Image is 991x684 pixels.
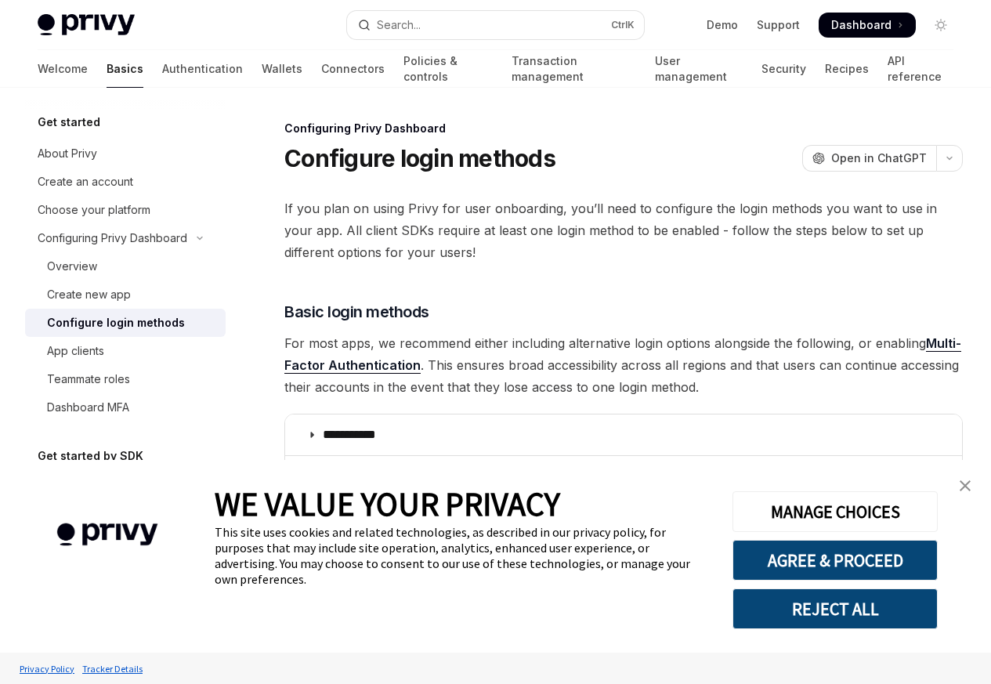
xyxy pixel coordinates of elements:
[321,50,385,88] a: Connectors
[732,588,938,629] button: REJECT ALL
[655,50,743,88] a: User management
[831,150,927,166] span: Open in ChatGPT
[928,13,953,38] button: Toggle dark mode
[512,50,635,88] a: Transaction management
[284,332,963,398] span: For most apps, we recommend either including alternative login options alongside the following, o...
[38,172,133,191] div: Create an account
[215,483,560,524] span: WE VALUE YOUR PRIVACY
[47,398,129,417] div: Dashboard MFA
[949,470,981,501] a: close banner
[761,50,806,88] a: Security
[25,337,226,365] a: App clients
[25,196,226,224] a: Choose your platform
[347,11,644,39] button: Open search
[25,224,226,252] button: Toggle Configuring Privy Dashboard section
[47,257,97,276] div: Overview
[960,480,971,491] img: close banner
[38,201,150,219] div: Choose your platform
[38,113,100,132] h5: Get started
[732,540,938,581] button: AGREE & PROCEED
[38,447,143,465] h5: Get started by SDK
[25,280,226,309] a: Create new app
[47,342,104,360] div: App clients
[732,491,938,532] button: MANAGE CHOICES
[403,50,493,88] a: Policies & controls
[38,50,88,88] a: Welcome
[16,655,78,682] a: Privacy Policy
[25,139,226,168] a: About Privy
[25,393,226,422] a: Dashboard MFA
[38,14,135,36] img: light logo
[25,168,226,196] a: Create an account
[24,501,191,569] img: company logo
[377,16,421,34] div: Search...
[284,301,429,323] span: Basic login methods
[284,144,555,172] h1: Configure login methods
[802,145,936,172] button: Open in ChatGPT
[831,17,892,33] span: Dashboard
[78,655,146,682] a: Tracker Details
[47,285,131,304] div: Create new app
[611,19,635,31] span: Ctrl K
[707,17,738,33] a: Demo
[38,229,187,248] div: Configuring Privy Dashboard
[215,524,709,587] div: This site uses cookies and related technologies, as described in our privacy policy, for purposes...
[47,370,130,389] div: Teammate roles
[25,252,226,280] a: Overview
[284,197,963,263] span: If you plan on using Privy for user onboarding, you’ll need to configure the login methods you wa...
[25,365,226,393] a: Teammate roles
[25,309,226,337] a: Configure login methods
[262,50,302,88] a: Wallets
[888,50,953,88] a: API reference
[162,50,243,88] a: Authentication
[47,313,185,332] div: Configure login methods
[757,17,800,33] a: Support
[284,121,963,136] div: Configuring Privy Dashboard
[38,144,97,163] div: About Privy
[107,50,143,88] a: Basics
[825,50,869,88] a: Recipes
[819,13,916,38] a: Dashboard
